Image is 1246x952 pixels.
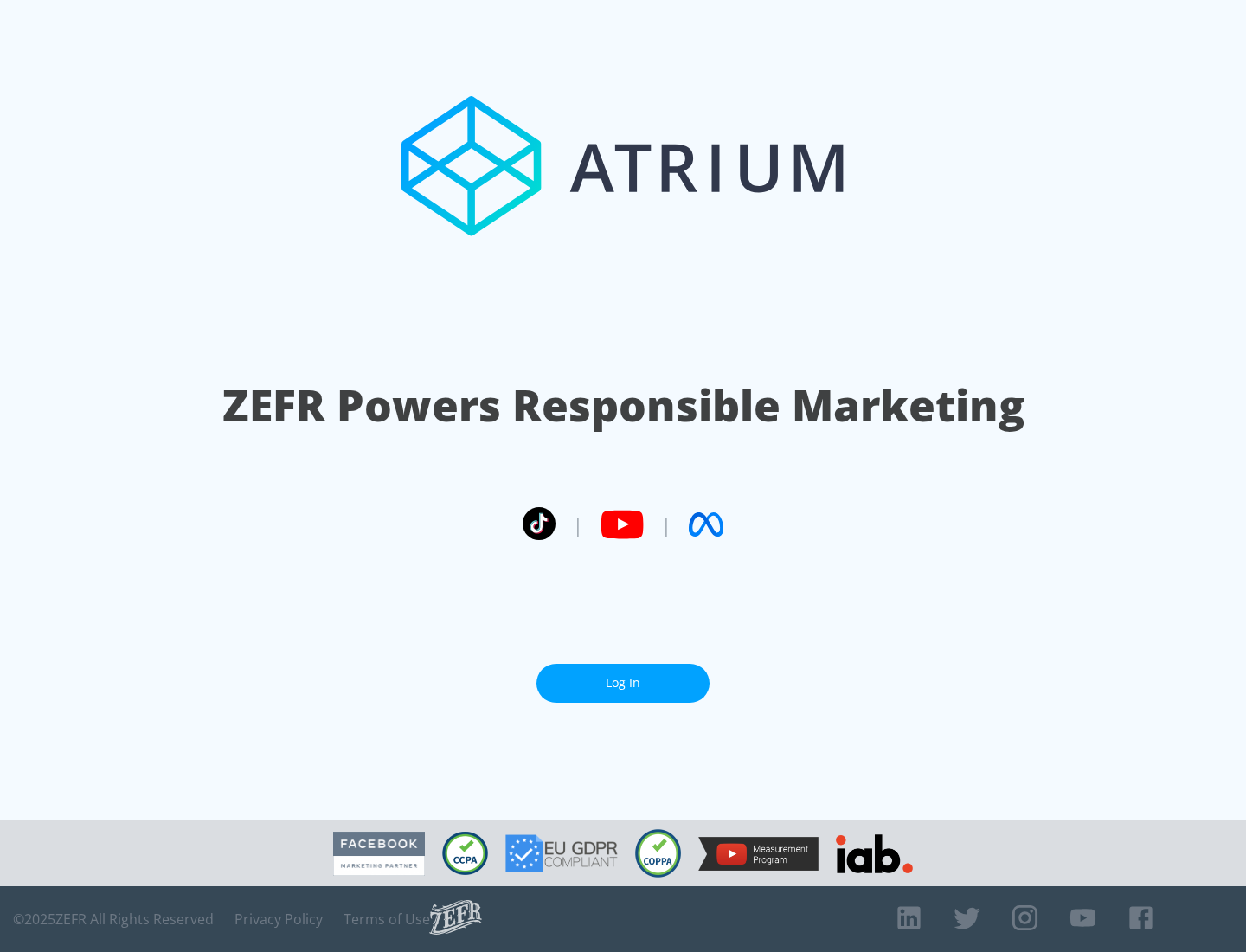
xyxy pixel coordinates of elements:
img: GDPR Compliant [505,834,618,872]
img: Facebook Marketing Partner [333,832,425,876]
span: © 2025 ZEFR All Rights Reserved [13,910,214,928]
h1: ZEFR Powers Responsible Marketing [222,376,1024,435]
img: YouTube Measurement Program [698,837,819,871]
span: | [661,511,671,537]
span: | [573,511,583,537]
a: Log In [536,664,710,703]
a: Terms of Use [344,910,430,928]
img: COPPA Compliant [635,829,681,878]
img: IAB [836,834,913,873]
a: Privacy Policy [234,910,323,928]
img: CCPA Compliant [442,832,488,875]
